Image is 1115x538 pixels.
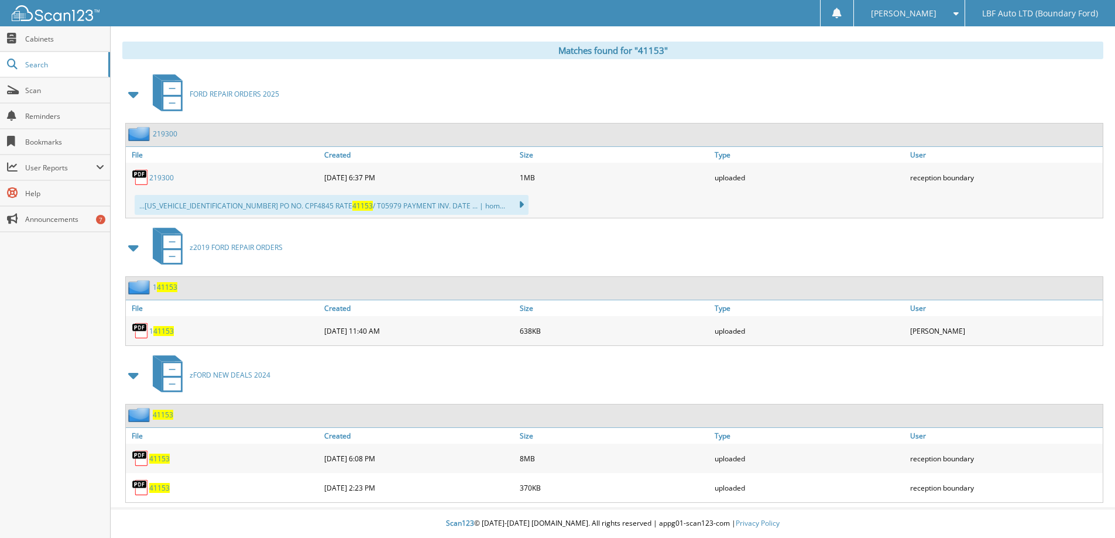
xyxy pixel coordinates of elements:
img: scan123-logo-white.svg [12,5,100,21]
div: [PERSON_NAME] [907,319,1103,342]
span: Reminders [25,111,104,121]
div: Matches found for "41153" [122,42,1103,59]
span: FORD REPAIR ORDERS 2025 [190,89,279,99]
span: Search [25,60,102,70]
a: File [126,147,321,163]
span: Announcements [25,214,104,224]
span: LBF Auto LTD (Boundary Ford) [982,10,1098,17]
a: Privacy Policy [736,518,780,528]
img: PDF.png [132,322,149,340]
span: 41153 [153,326,174,336]
div: ...[US_VEHICLE_IDENTIFICATION_NUMBER] PO NO. CPF4845 RATE / T05979 PAYMENT INV. DATE ... | hom... [135,195,529,215]
span: 41153 [157,282,177,292]
a: 141153 [149,326,174,336]
img: PDF.png [132,479,149,496]
a: Type [712,428,907,444]
a: Created [321,300,517,316]
span: Scan123 [446,518,474,528]
div: uploaded [712,319,907,342]
a: Created [321,147,517,163]
div: reception boundary [907,476,1103,499]
a: 41153 [149,483,170,493]
div: reception boundary [907,166,1103,189]
a: Created [321,428,517,444]
img: folder2.png [128,407,153,422]
div: uploaded [712,166,907,189]
div: 370KB [517,476,712,499]
img: folder2.png [128,280,153,294]
a: User [907,300,1103,316]
a: 141153 [153,282,177,292]
span: z2019 FORD REPAIR ORDERS [190,242,283,252]
img: PDF.png [132,450,149,467]
a: Size [517,147,712,163]
span: Bookmarks [25,137,104,147]
a: 41153 [153,410,173,420]
span: User Reports [25,163,96,173]
img: PDF.png [132,169,149,186]
div: uploaded [712,447,907,470]
span: zFORD NEW DEALS 2024 [190,370,270,380]
a: Size [517,300,712,316]
div: [DATE] 6:08 PM [321,447,517,470]
a: zFORD NEW DEALS 2024 [146,352,270,398]
a: z2019 FORD REPAIR ORDERS [146,224,283,270]
a: FORD REPAIR ORDERS 2025 [146,71,279,117]
a: User [907,147,1103,163]
span: Help [25,189,104,198]
a: 41153 [149,454,170,464]
span: 41153 [352,201,373,211]
div: reception boundary [907,447,1103,470]
div: [DATE] 11:40 AM [321,319,517,342]
div: uploaded [712,476,907,499]
iframe: Chat Widget [1056,482,1115,538]
span: [PERSON_NAME] [871,10,936,17]
div: [DATE] 6:37 PM [321,166,517,189]
a: 219300 [153,129,177,139]
a: File [126,300,321,316]
div: © [DATE]-[DATE] [DOMAIN_NAME]. All rights reserved | appg01-scan123-com | [111,509,1115,538]
a: 219300 [149,173,174,183]
a: Size [517,428,712,444]
div: [DATE] 2:23 PM [321,476,517,499]
a: Type [712,147,907,163]
div: 638KB [517,319,712,342]
img: folder2.png [128,126,153,141]
a: File [126,428,321,444]
div: 8MB [517,447,712,470]
a: User [907,428,1103,444]
div: 7 [96,215,105,224]
span: Scan [25,85,104,95]
span: Cabinets [25,34,104,44]
div: 1MB [517,166,712,189]
a: Type [712,300,907,316]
